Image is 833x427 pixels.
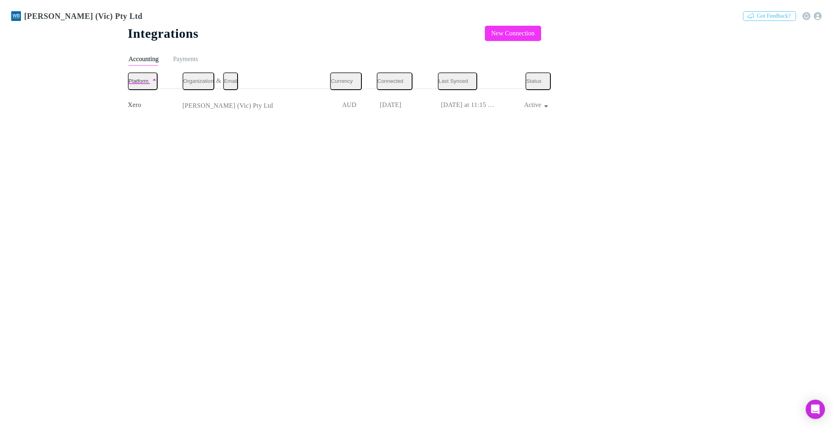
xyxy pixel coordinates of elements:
button: Connected [377,72,413,90]
div: [DATE] at 11:15 AM [441,89,496,121]
button: Active [517,99,552,111]
button: Organization [183,72,215,90]
span: Payments [173,55,198,66]
span: Accounting [129,55,159,66]
div: Xero [128,89,179,121]
div: & [183,72,316,90]
button: Status [525,72,551,90]
h3: [PERSON_NAME] (Vic) Pty Ltd [24,11,142,21]
h1: Integrations [128,26,199,41]
button: New Connection [485,26,541,41]
div: Open Intercom Messenger [806,400,825,419]
button: Platform [128,72,158,90]
button: Last Synced [438,72,477,90]
img: William Buck (Vic) Pty Ltd's Logo [11,11,21,21]
button: Currency [330,72,362,90]
button: Got Feedback? [743,11,796,21]
a: [PERSON_NAME] (Vic) Pty Ltd [6,6,147,26]
div: [DATE] [380,89,435,121]
div: AUD [322,89,377,121]
div: [PERSON_NAME] (Vic) Pty Ltd [183,102,314,110]
button: Email [223,72,238,90]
